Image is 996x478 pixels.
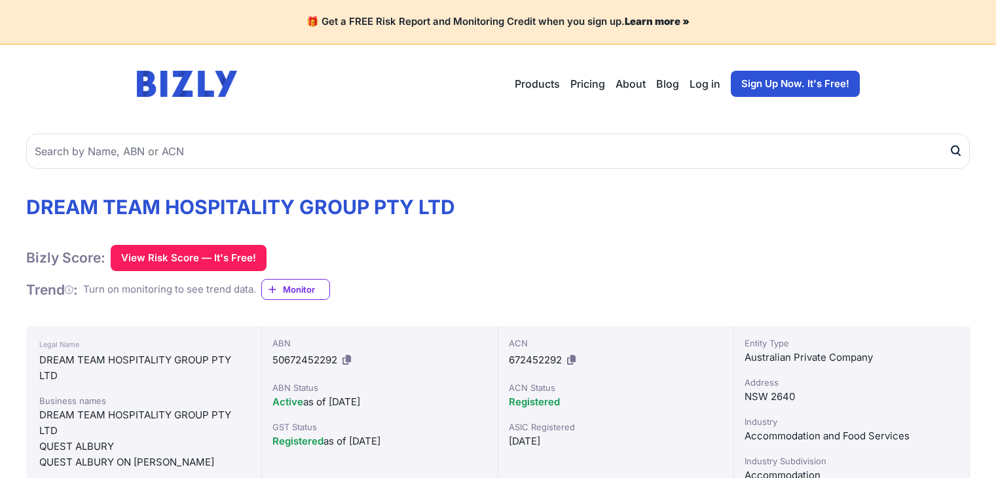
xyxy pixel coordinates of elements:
span: 50672452292 [272,354,337,366]
div: DREAM TEAM HOSPITALITY GROUP PTY LTD [39,407,248,439]
div: Industry Subdivision [745,454,959,468]
div: Business names [39,394,248,407]
div: GST Status [272,420,487,433]
div: NSW 2640 [745,389,959,405]
h4: 🎁 Get a FREE Risk Report and Monitoring Credit when you sign up. [16,16,980,28]
a: Log in [690,76,720,92]
a: Sign Up Now. It's Free! [731,71,860,97]
div: QUEST ALBURY ON [PERSON_NAME] [39,454,248,470]
div: Address [745,376,959,389]
h1: DREAM TEAM HOSPITALITY GROUP PTY LTD [26,195,970,219]
div: Legal Name [39,337,248,352]
button: Products [515,76,560,92]
input: Search by Name, ABN or ACN [26,134,970,169]
a: About [616,76,646,92]
span: Active [272,395,303,408]
h1: Trend : [26,281,78,299]
a: Blog [656,76,679,92]
div: as of [DATE] [272,394,487,410]
span: Registered [272,435,323,447]
div: Accommodation and Food Services [745,428,959,444]
a: Monitor [261,279,330,300]
div: as of [DATE] [272,433,487,449]
div: DREAM TEAM HOSPITALITY GROUP PTY LTD [39,352,248,384]
a: Learn more » [625,15,690,28]
span: Registered [509,395,560,408]
a: Pricing [570,76,605,92]
div: QUEST ALBURY [39,439,248,454]
div: ACN [509,337,723,350]
div: Turn on monitoring to see trend data. [83,282,256,297]
button: View Risk Score — It's Free! [111,245,267,271]
div: Industry [745,415,959,428]
div: ACN Status [509,381,723,394]
div: ABN [272,337,487,350]
div: ASIC Registered [509,420,723,433]
h1: Bizly Score: [26,249,105,267]
span: Monitor [283,283,329,296]
div: ABN Status [272,381,487,394]
div: Australian Private Company [745,350,959,365]
span: 672452292 [509,354,562,366]
div: Entity Type [745,337,959,350]
div: [DATE] [509,433,723,449]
